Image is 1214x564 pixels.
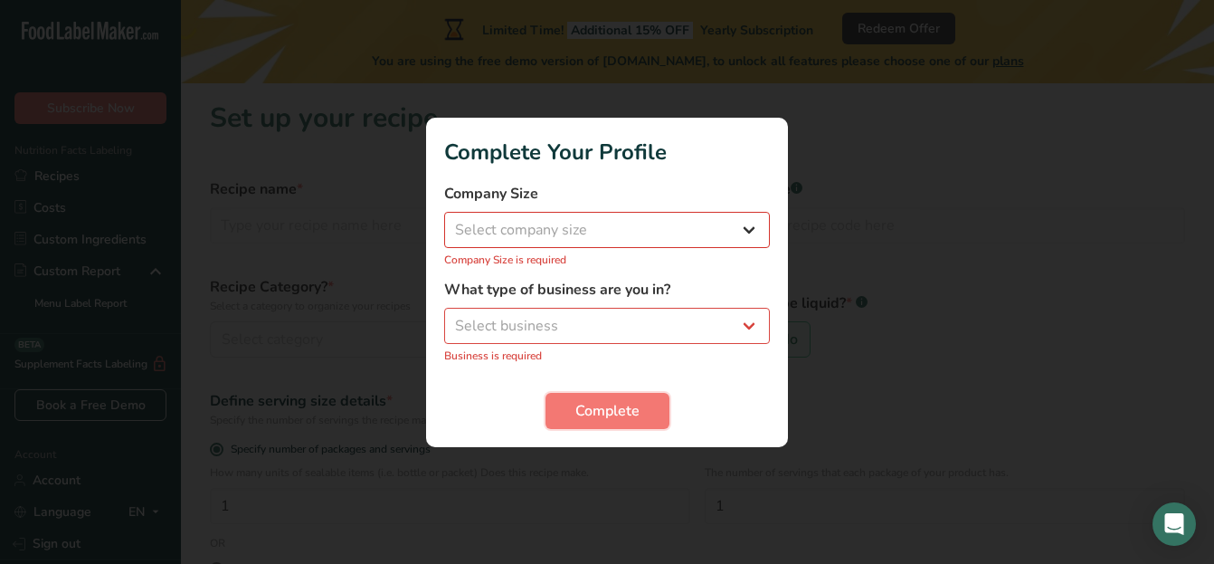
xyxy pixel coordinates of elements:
label: Company Size [444,183,770,205]
p: Business is required [444,348,770,364]
p: Company Size is required [444,252,770,268]
div: Open Intercom Messenger [1152,502,1196,546]
h1: Complete Your Profile [444,136,770,168]
button: Complete [545,393,669,429]
span: Complete [575,400,640,422]
label: What type of business are you in? [444,279,770,301]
